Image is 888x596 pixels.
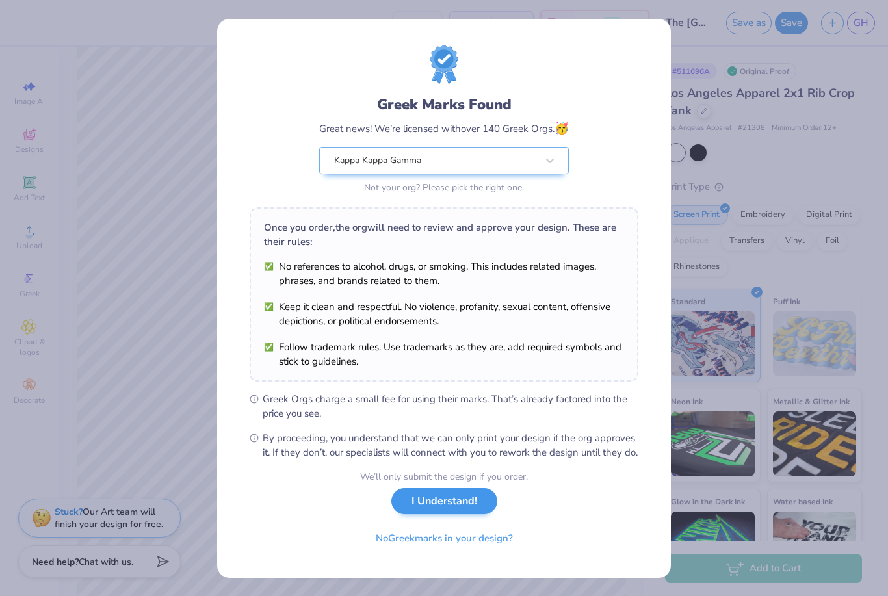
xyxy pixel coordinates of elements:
[360,470,528,484] div: We’ll only submit the design if you order.
[319,94,569,115] div: Greek Marks Found
[263,392,638,421] span: Greek Orgs charge a small fee for using their marks. That’s already factored into the price you see.
[263,431,638,460] span: By proceeding, you understand that we can only print your design if the org approves it. If they ...
[365,525,524,552] button: NoGreekmarks in your design?
[319,181,569,194] div: Not your org? Please pick the right one.
[264,340,624,369] li: Follow trademark rules. Use trademarks as they are, add required symbols and stick to guidelines.
[555,120,569,136] span: 🥳
[264,259,624,288] li: No references to alcohol, drugs, or smoking. This includes related images, phrases, and brands re...
[319,120,569,137] div: Great news! We’re licensed with over 140 Greek Orgs.
[391,488,497,515] button: I Understand!
[430,45,458,84] img: license-marks-badge.png
[264,300,624,328] li: Keep it clean and respectful. No violence, profanity, sexual content, offensive depictions, or po...
[264,220,624,249] div: Once you order, the org will need to review and approve your design. These are their rules:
